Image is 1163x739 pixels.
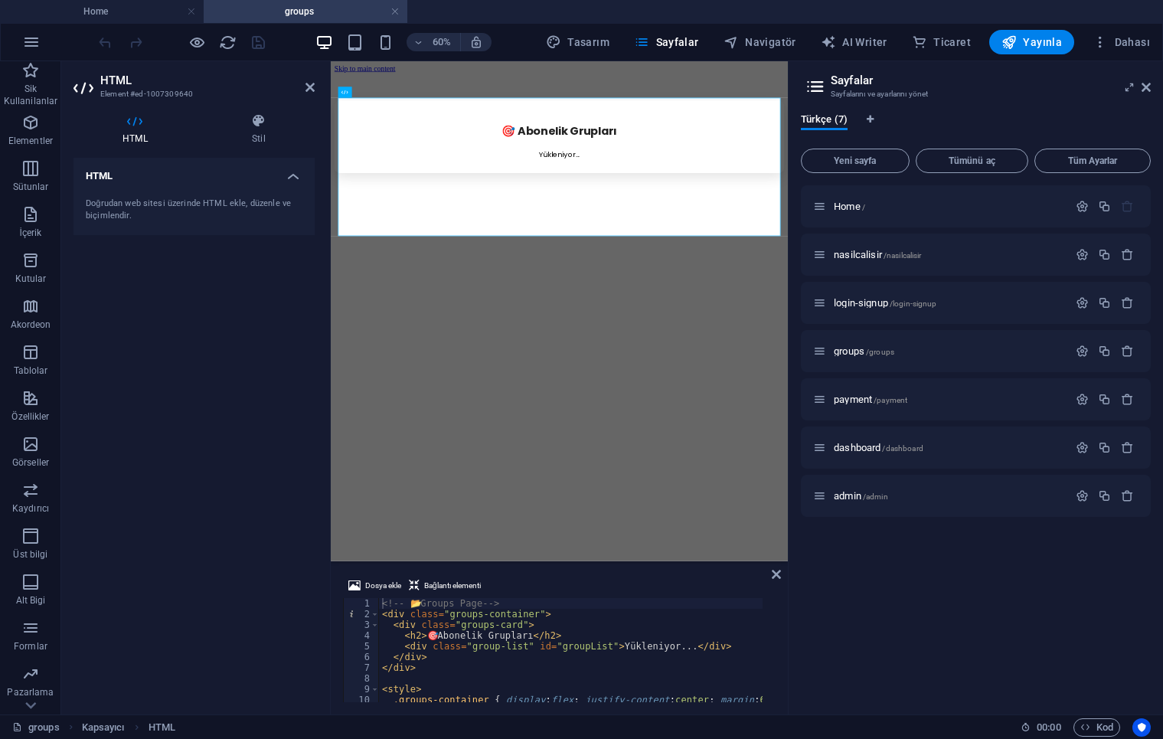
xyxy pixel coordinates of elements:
[1121,200,1134,213] div: Başlangıç sayfası silinemez
[834,249,921,260] span: nasilcalisir
[1076,489,1089,502] div: Ayarlar
[1098,393,1111,406] div: Çoğalt
[7,686,54,698] p: Pazarlama
[100,87,284,101] h3: Element #ed-1007309640
[801,113,1151,142] div: Dil Sekmeleri
[1121,248,1134,261] div: Sil
[14,365,48,377] p: Tablolar
[829,491,1068,501] div: admin/admin
[1076,393,1089,406] div: Ayarlar
[906,30,977,54] button: Ticaret
[204,3,407,20] h4: groups
[916,149,1029,173] button: Tümünü aç
[14,640,47,652] p: Formlar
[12,502,49,515] p: Kaydırıcı
[430,33,454,51] h6: 60%
[1076,200,1089,213] div: Ayarlar
[1121,441,1134,454] div: Sil
[1121,296,1134,309] div: Sil
[717,30,802,54] button: Navigatör
[1121,489,1134,502] div: Sil
[15,273,47,285] p: Kutular
[1047,721,1050,733] span: :
[1034,149,1151,173] button: Tüm Ayarlar
[346,577,403,595] button: Dosya ekle
[344,598,380,609] div: 1
[834,201,865,212] span: Home
[1076,248,1089,261] div: Ayarlar
[407,577,483,595] button: Bağlantı elementi
[1093,34,1150,50] span: Dahası
[874,396,907,404] span: /payment
[829,346,1068,356] div: groups/groups
[1098,200,1111,213] div: Çoğalt
[344,673,380,684] div: 8
[82,718,125,737] span: Seçmek için tıkla. Düzenlemek için çift tıkla
[1098,296,1111,309] div: Çoğalt
[344,630,380,641] div: 4
[834,297,936,309] span: login-signup
[74,113,203,146] h4: HTML
[831,87,1120,101] h3: Sayfalarını ve ayarlarını yönet
[74,158,315,185] h4: HTML
[19,227,41,239] p: İçerik
[834,394,907,405] span: Sayfayı açmak için tıkla
[13,548,47,561] p: Üst bilgi
[12,456,49,469] p: Görseller
[203,113,315,146] h4: Stil
[344,695,380,705] div: 10
[801,110,848,132] span: Türkçe (7)
[1001,34,1062,50] span: Yayınla
[1021,718,1061,737] h6: Oturum süresi
[1098,441,1111,454] div: Çoğalt
[989,30,1074,54] button: Yayınla
[1076,345,1089,358] div: Ayarlar
[834,490,888,502] span: Sayfayı açmak için tıkla
[1080,718,1113,737] span: Kod
[1086,30,1156,54] button: Dahası
[829,250,1068,260] div: nasilcalisir/nasilcalisir
[11,410,49,423] p: Özellikler
[6,6,108,19] a: Skip to main content
[801,149,910,173] button: Yeni sayfa
[344,652,380,662] div: 6
[1098,345,1111,358] div: Çoğalt
[923,156,1022,165] span: Tümünü aç
[1098,248,1111,261] div: Çoğalt
[11,319,51,331] p: Akordeon
[344,641,380,652] div: 5
[866,348,894,356] span: /groups
[82,718,175,737] nav: breadcrumb
[808,156,903,165] span: Yeni sayfa
[831,74,1151,87] h2: Sayfalar
[821,34,887,50] span: AI Writer
[100,74,315,87] h2: HTML
[407,33,461,51] button: 60%
[469,35,483,49] i: Yeniden boyutlandırmada yakınlaştırma düzeyini seçilen cihaza uyacak şekilde otomatik olarak ayarla.
[829,394,1068,404] div: payment/payment
[1132,718,1151,737] button: Usercentrics
[344,684,380,695] div: 9
[882,444,923,453] span: /dashboard
[344,662,380,673] div: 7
[1121,345,1134,358] div: Sil
[540,30,616,54] button: Tasarım
[8,135,53,147] p: Elementler
[628,30,705,54] button: Sayfalar
[834,345,894,357] span: Sayfayı açmak için tıkla
[724,34,796,50] span: Navigatör
[218,33,237,51] button: reload
[912,34,971,50] span: Ticaret
[1076,441,1089,454] div: Ayarlar
[1121,393,1134,406] div: Sil
[1073,718,1120,737] button: Kod
[344,609,380,620] div: 2
[424,577,481,595] span: Bağlantı elementi
[634,34,699,50] span: Sayfalar
[890,299,937,308] span: /login-signup
[1037,718,1060,737] span: 00 00
[16,594,46,607] p: Alt Bigi
[344,620,380,630] div: 3
[149,718,175,737] span: Seçmek için tıkla. Düzenlemek için çift tıkla
[1041,156,1144,165] span: Tüm Ayarlar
